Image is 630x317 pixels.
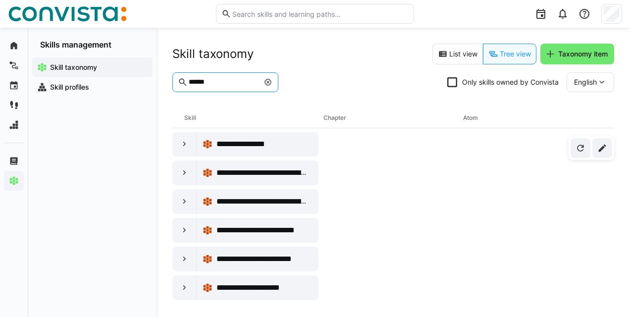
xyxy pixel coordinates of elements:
div: Skill [184,108,323,128]
input: Search skills and learning paths… [231,9,409,18]
eds-button-option: List view [432,44,483,64]
button: Taxonomy item [540,44,614,64]
eds-checkbox: Only skills owned by Convista [447,77,559,87]
div: Atom [463,108,602,128]
h2: Skill taxonomy [172,47,254,61]
eds-button-option: Tree view [483,44,536,64]
span: Taxonomy item [557,49,609,59]
div: Chapter [323,108,463,128]
span: English [574,77,597,87]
